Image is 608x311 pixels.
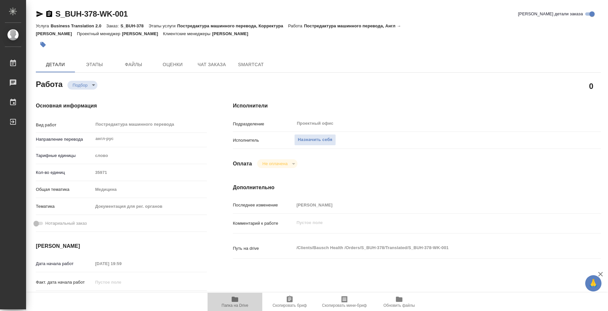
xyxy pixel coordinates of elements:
[233,121,294,127] p: Подразделение
[294,200,570,210] input: Пустое поле
[372,293,427,311] button: Обновить файлы
[222,303,248,308] span: Папка на Drive
[585,275,601,291] button: 🙏
[51,23,106,28] p: Business Translation 2.0
[257,159,297,168] div: Подбор
[589,80,593,92] h2: 0
[157,61,188,69] span: Оценки
[233,184,601,191] h4: Дополнительно
[588,276,599,290] span: 🙏
[122,31,163,36] p: [PERSON_NAME]
[177,23,288,28] p: Постредактура машинного перевода, Корректура
[233,160,252,168] h4: Оплата
[45,10,53,18] button: Скопировать ссылку
[36,169,93,176] p: Кол-во единиц
[233,102,601,110] h4: Исполнители
[93,259,150,268] input: Пустое поле
[106,23,120,28] p: Заказ:
[93,184,207,195] div: Медицина
[260,161,289,166] button: Не оплачена
[235,61,267,69] span: SmartCat
[233,220,294,227] p: Комментарий к работе
[233,245,294,252] p: Путь на drive
[36,23,51,28] p: Услуга
[67,81,97,90] div: Подбор
[36,152,93,159] p: Тарифные единицы
[208,293,262,311] button: Папка на Drive
[262,293,317,311] button: Скопировать бриф
[79,61,110,69] span: Этапы
[36,102,207,110] h4: Основная информация
[40,61,71,69] span: Детали
[317,293,372,311] button: Скопировать мини-бриф
[36,37,50,52] button: Добавить тэг
[36,203,93,210] p: Тематика
[163,31,212,36] p: Клиентские менеджеры
[121,23,149,28] p: S_BUH-378
[36,10,44,18] button: Скопировать ссылку для ЯМессенджера
[212,31,253,36] p: [PERSON_NAME]
[322,303,367,308] span: Скопировать мини-бриф
[36,279,93,286] p: Факт. дата начала работ
[93,150,207,161] div: слово
[294,134,336,146] button: Назначить себя
[55,9,128,18] a: S_BUH-378-WK-001
[288,23,304,28] p: Работа
[36,122,93,128] p: Вид работ
[518,11,583,17] span: [PERSON_NAME] детали заказа
[36,242,207,250] h4: [PERSON_NAME]
[45,220,87,227] span: Нотариальный заказ
[93,201,207,212] div: Документация для рег. органов
[77,31,122,36] p: Проектный менеджер
[149,23,177,28] p: Этапы услуги
[196,61,227,69] span: Чат заказа
[93,277,150,287] input: Пустое поле
[71,82,90,88] button: Подбор
[294,242,570,253] textarea: /Clients/Bausch Health /Orders/S_BUH-378/Translated/S_BUH-378-WK-001
[36,261,93,267] p: Дата начала работ
[36,136,93,143] p: Направление перевода
[298,136,332,144] span: Назначить себя
[233,137,294,144] p: Исполнитель
[272,303,307,308] span: Скопировать бриф
[36,78,63,90] h2: Работа
[118,61,149,69] span: Файлы
[36,186,93,193] p: Общая тематика
[384,303,415,308] span: Обновить файлы
[93,168,207,177] input: Пустое поле
[233,202,294,208] p: Последнее изменение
